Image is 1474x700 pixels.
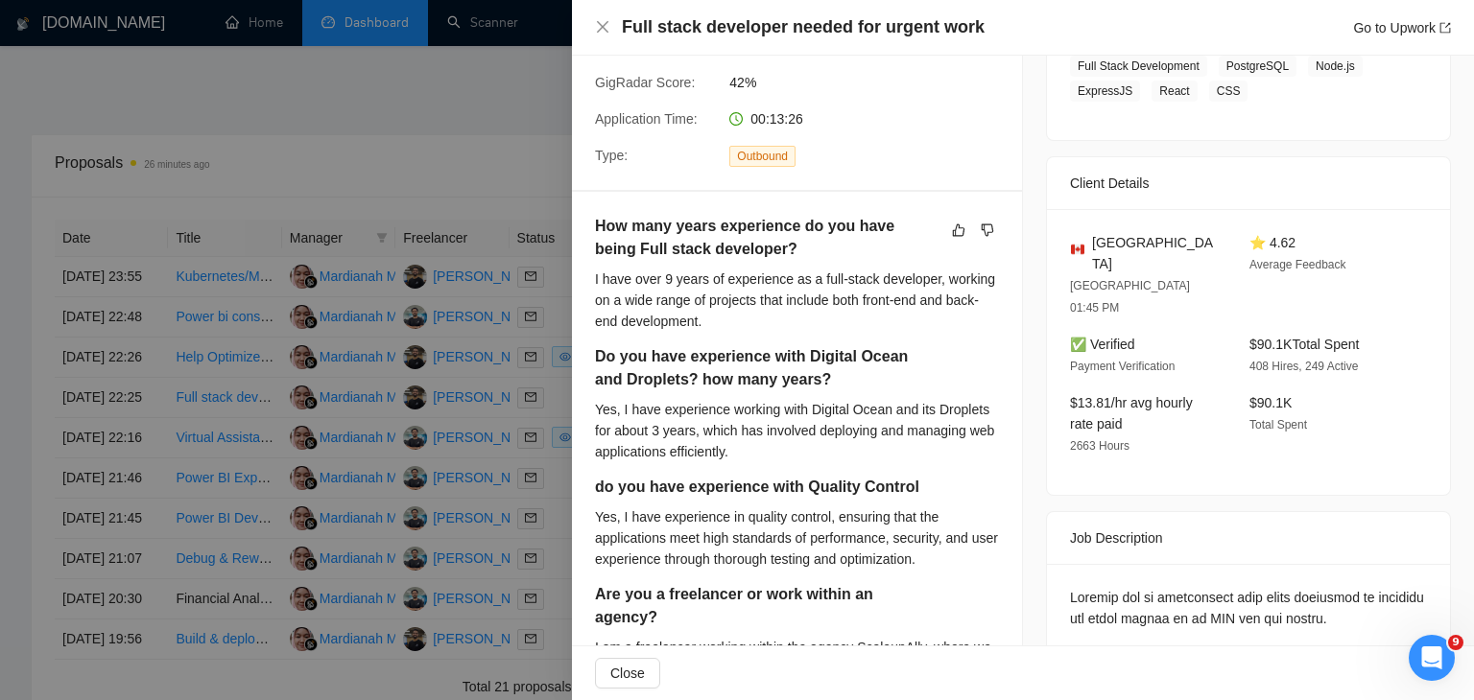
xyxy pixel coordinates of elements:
[1249,337,1359,352] span: $90.1K Total Spent
[750,111,803,127] span: 00:13:26
[1070,56,1207,77] span: Full Stack Development
[1071,243,1084,256] img: 🇨🇦
[1409,635,1455,681] iframe: Intercom live chat
[595,111,698,127] span: Application Time:
[1070,439,1129,453] span: 2663 Hours
[595,506,999,570] div: Yes, I have experience in quality control, ensuring that the applications meet high standards of ...
[729,72,1017,93] span: 42%
[595,583,939,629] h5: Are you a freelancer or work within an agency?
[952,222,965,238] span: like
[1249,258,1346,271] span: Average Feedback
[1092,232,1219,274] span: [GEOGRAPHIC_DATA]
[1249,235,1296,250] span: ⭐ 4.62
[1209,81,1248,102] span: CSS
[595,268,999,332] div: I have over 9 years of experience as a full-stack developer, working on a wide range of projects ...
[1070,360,1175,373] span: Payment Verification
[1249,418,1307,432] span: Total Spent
[1249,360,1358,373] span: 408 Hires, 249 Active
[1070,337,1135,352] span: ✅ Verified
[1070,157,1427,209] div: Client Details
[1308,56,1363,77] span: Node.js
[595,19,610,35] button: Close
[1070,279,1190,315] span: [GEOGRAPHIC_DATA] 01:45 PM
[1448,635,1463,650] span: 9
[595,215,939,261] h5: How many years experience do you have being Full stack developer?
[976,219,999,242] button: dislike
[595,476,939,499] h5: do you have experience with Quality Control
[595,345,939,391] h5: Do you have experience with Digital Ocean and Droplets? how many years?
[595,399,999,462] div: Yes, I have experience working with Digital Ocean and its Droplets for about 3 years, which has i...
[729,146,796,167] span: Outbound
[1070,512,1427,564] div: Job Description
[1070,395,1193,432] span: $13.81/hr avg hourly rate paid
[1353,20,1451,35] a: Go to Upworkexport
[1070,81,1140,102] span: ExpressJS
[595,658,660,688] button: Close
[1152,81,1197,102] span: React
[1249,395,1292,410] span: $90.1K
[981,222,994,238] span: dislike
[1219,56,1296,77] span: PostgreSQL
[622,15,985,39] h4: Full stack developer needed for urgent work
[595,637,999,679] div: I am a freelancer working within the agency ScaleupAlly, where we focus on delivering sophisticat...
[595,19,610,35] span: close
[947,219,970,242] button: like
[595,75,695,90] span: GigRadar Score:
[729,112,743,126] span: clock-circle
[1439,22,1451,34] span: export
[610,663,645,684] span: Close
[595,148,628,163] span: Type:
